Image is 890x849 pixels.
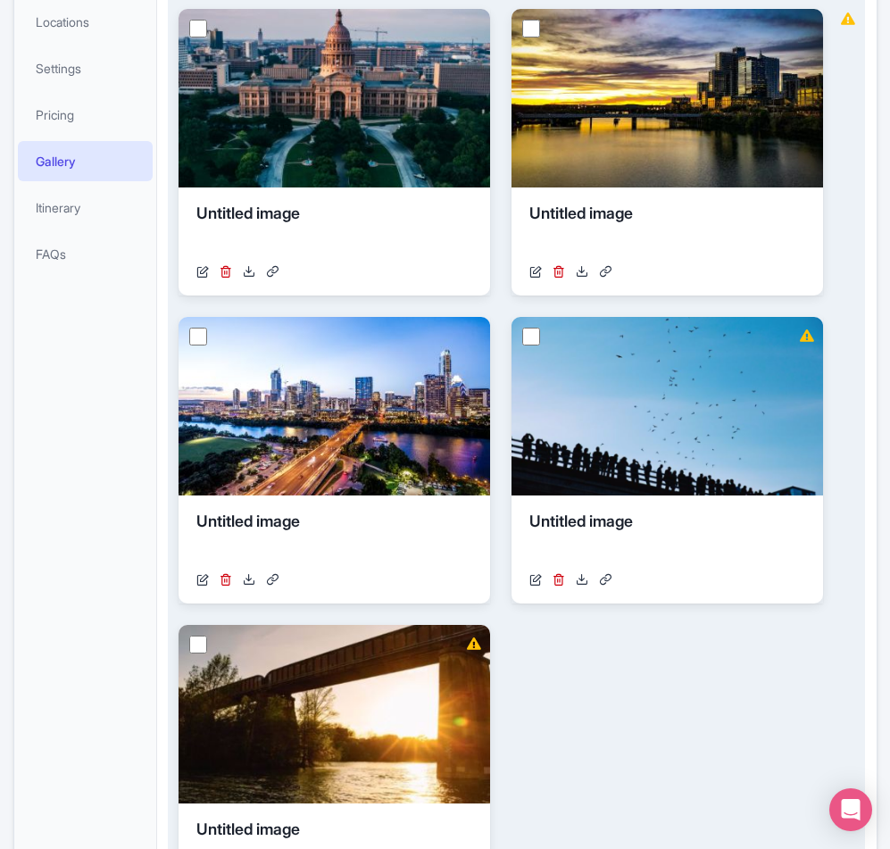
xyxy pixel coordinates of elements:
[829,788,872,831] div: Open Intercom Messenger
[18,2,154,42] a: Locations
[18,95,154,135] a: Pricing
[18,48,154,88] a: Settings
[529,202,805,255] div: Untitled image
[196,510,472,563] div: Untitled image
[529,510,805,563] div: Untitled image
[18,141,154,181] a: Gallery
[18,234,154,274] a: FAQs
[196,202,472,255] div: Untitled image
[18,187,154,228] a: Itinerary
